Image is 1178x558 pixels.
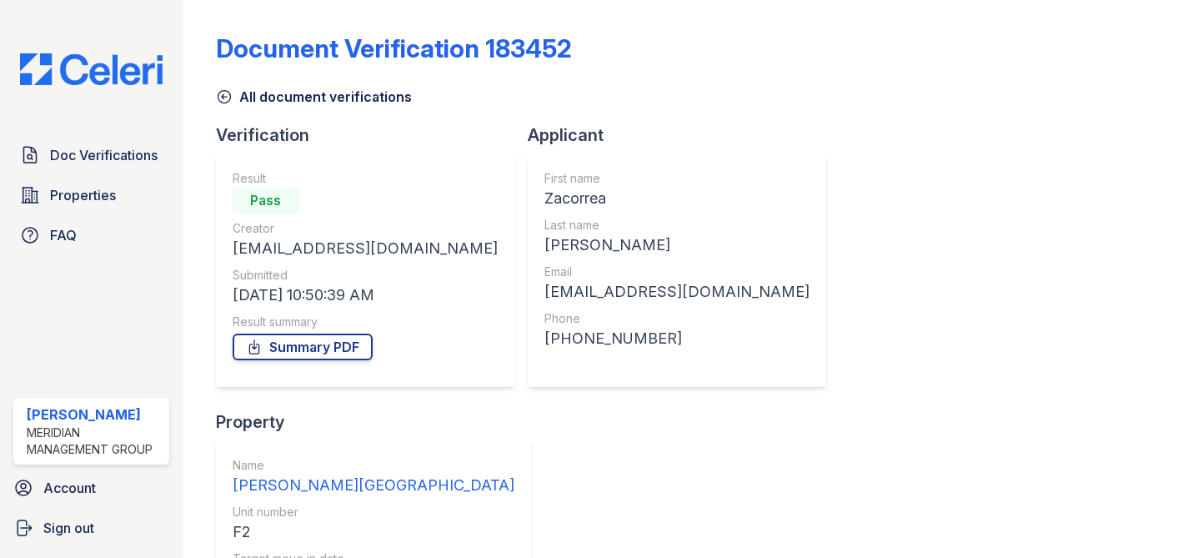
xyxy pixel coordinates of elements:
div: [PERSON_NAME] [27,405,163,425]
div: Applicant [528,123,840,147]
div: F2 [233,520,514,544]
span: Account [43,478,96,498]
span: Sign out [43,518,94,538]
div: Unit number [233,504,514,520]
div: [PERSON_NAME] [544,234,810,257]
div: [PERSON_NAME][GEOGRAPHIC_DATA] [233,474,514,497]
div: Result [233,170,498,187]
a: Sign out [7,511,176,545]
div: [EMAIL_ADDRESS][DOMAIN_NAME] [233,237,498,260]
div: Pass [233,187,299,214]
a: Account [7,471,176,505]
div: Property [216,410,544,434]
div: First name [544,170,810,187]
div: Creator [233,220,498,237]
div: Document Verification 183452 [216,33,572,63]
div: Name [233,457,514,474]
div: Result summary [233,314,498,330]
div: Submitted [233,267,498,284]
a: All document verifications [216,87,412,107]
a: Doc Verifications [13,138,169,172]
div: [EMAIL_ADDRESS][DOMAIN_NAME] [544,280,810,304]
div: [DATE] 10:50:39 AM [233,284,498,307]
span: Doc Verifications [50,145,158,165]
iframe: chat widget [1108,491,1161,541]
div: Last name [544,217,810,234]
div: Zacorrea [544,187,810,210]
div: Phone [544,310,810,327]
div: [PHONE_NUMBER] [544,327,810,350]
span: Properties [50,185,116,205]
a: Summary PDF [233,334,373,360]
span: FAQ [50,225,77,245]
div: Meridian Management Group [27,425,163,458]
div: Verification [216,123,528,147]
div: Email [544,264,810,280]
a: Properties [13,178,169,212]
a: Name [PERSON_NAME][GEOGRAPHIC_DATA] [233,457,514,497]
img: CE_Logo_Blue-a8612792a0a2168367f1c8372b55b34899dd931a85d93a1a3d3e32e68fde9ad4.png [7,53,176,85]
a: FAQ [13,219,169,252]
